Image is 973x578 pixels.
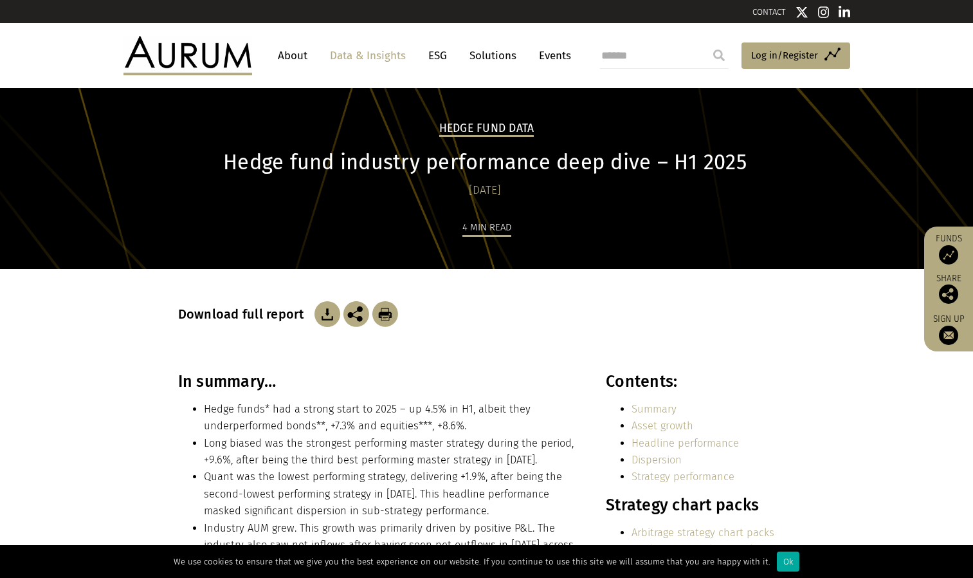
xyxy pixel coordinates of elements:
[343,301,369,327] img: Share this post
[931,313,967,345] a: Sign up
[123,36,252,75] img: Aurum
[178,372,578,391] h3: In summary…
[314,301,340,327] img: Download Article
[939,284,958,304] img: Share this post
[818,6,830,19] img: Instagram icon
[632,403,677,415] a: Summary
[532,44,571,68] a: Events
[632,471,734,483] a: Strategy performance
[632,543,760,555] a: Credit strategy chart packs
[751,48,818,63] span: Log in/Register
[632,420,693,432] a: Asset growth
[204,401,578,435] li: Hedge funds* had a strong start to 2025 – up 4.5% in H1, albeit they underperformed bonds**, +7.3...
[939,326,958,345] img: Sign up to our newsletter
[931,233,967,265] a: Funds
[632,527,774,539] a: Arbitrage strategy chart packs
[422,44,453,68] a: ESG
[752,7,786,17] a: CONTACT
[178,306,311,322] h3: Download full report
[777,552,799,572] div: Ok
[204,469,578,519] li: Quant was the lowest performing strategy, delivering +1.9%, after being the second-lowest perform...
[271,44,314,68] a: About
[931,274,967,304] div: Share
[462,219,511,237] div: 4 min read
[606,372,792,391] h3: Contents:
[178,150,792,175] h1: Hedge fund industry performance deep dive – H1 2025
[706,42,732,68] input: Submit
[204,520,578,571] li: Industry AUM grew. This growth was primarily driven by positive P&L. The industry also saw net in...
[178,182,792,200] div: [DATE]
[796,6,808,19] img: Twitter icon
[741,42,850,70] a: Log in/Register
[439,122,534,137] h2: Hedge Fund Data
[632,437,739,449] a: Headline performance
[204,435,578,469] li: Long biased was the strongest performing master strategy during the period, +9.6%, after being th...
[632,454,682,466] a: Dispersion
[839,6,850,19] img: Linkedin icon
[939,245,958,265] img: Access Funds
[463,44,523,68] a: Solutions
[606,496,792,515] h3: Strategy chart packs
[372,301,398,327] img: Download Article
[323,44,412,68] a: Data & Insights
